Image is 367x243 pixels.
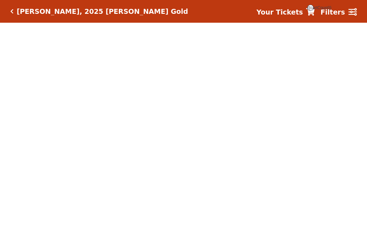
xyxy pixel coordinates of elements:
span: {{cartCount}} [307,5,314,11]
a: Filters [320,7,357,17]
strong: Your Tickets [256,8,303,16]
a: Your Tickets {{cartCount}} [256,7,315,17]
a: Click here to go back to filters [10,9,14,14]
h5: [PERSON_NAME], 2025 [PERSON_NAME] Gold [17,7,188,16]
strong: Filters [320,8,345,16]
